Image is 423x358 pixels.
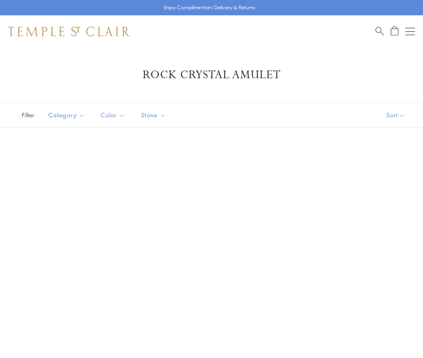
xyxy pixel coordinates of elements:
[368,103,423,127] button: Show sort by
[42,106,91,124] button: Category
[8,27,130,36] img: Temple St. Clair
[391,26,398,36] a: Open Shopping Bag
[20,68,403,82] h1: Rock Crystal Amulet
[135,106,172,124] button: Stone
[375,26,384,36] a: Search
[97,110,131,120] span: Color
[137,110,172,120] span: Stone
[405,27,415,36] button: Open navigation
[44,110,91,120] span: Category
[95,106,131,124] button: Color
[164,4,255,12] p: Enjoy Complimentary Delivery & Returns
